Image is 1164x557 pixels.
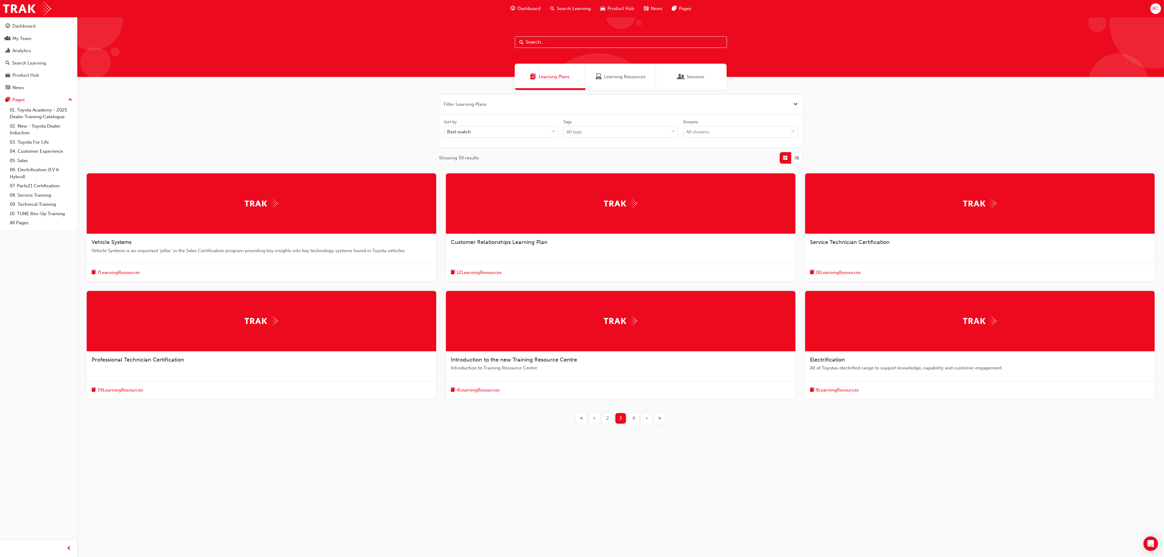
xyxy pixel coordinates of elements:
[687,73,704,80] span: Sessions
[451,269,455,276] span: book-icon
[12,60,46,67] div: Search Learning
[810,269,814,276] span: book-icon
[5,85,10,91] span: news-icon
[810,386,859,394] button: book-icon8LearningResources
[1143,536,1158,551] div: Open Intercom Messenger
[627,413,640,424] button: Page 4
[7,138,75,147] a: 03. Toyota For Life
[805,173,1155,281] a: TrakService Technician Certificationbook-icon16LearningResources
[92,269,96,276] span: book-icon
[5,73,10,78] span: car-icon
[97,269,140,276] span: 7 Learning Resources
[444,119,457,125] div: Sort by
[651,5,662,12] span: News
[3,2,51,15] img: Trak
[607,5,634,12] span: Product Hub
[451,356,577,363] span: Introduction to the new Training Resource Centre
[451,386,500,394] button: book-icon4LearningResources
[2,33,75,44] a: My Team
[5,36,10,42] span: people-icon
[575,413,588,424] button: First page
[686,128,709,135] div: All streams
[245,199,278,208] img: Trak
[446,291,795,399] a: TrakIntroduction to the new Training Resource CentreIntroduction to Training Resource Centrebook-...
[92,269,140,276] button: book-icon7LearningResources
[794,155,799,162] span: List
[810,365,1150,372] span: All of Toyotas electrified range to support knowledge, capability and customer engagement.
[550,5,554,12] span: search-icon
[519,39,523,46] span: Search
[7,200,75,209] a: 09. Technical Training
[563,119,572,125] div: Tags
[816,269,861,276] span: 16 Learning Resources
[447,128,471,135] div: Best match
[12,84,24,91] div: News
[12,96,25,103] div: Pages
[551,128,556,136] span: down-icon
[2,82,75,93] a: News
[567,128,582,135] div: All tags
[245,316,278,325] img: Trak
[679,5,691,12] span: Pages
[2,94,75,105] button: Pages
[619,415,622,422] span: 3
[92,247,431,254] span: Vehicle Systems is an important 'pillar' in the Sales Certification program providing key insight...
[517,5,540,12] span: Dashboard
[672,5,677,12] span: pages-icon
[68,96,72,104] span: up-icon
[5,48,10,54] span: chart-icon
[12,47,31,54] div: Analytics
[12,35,32,42] div: My Team
[640,413,653,424] button: Next page
[604,73,646,80] span: Learning Resources
[604,199,637,208] img: Trak
[2,45,75,56] a: Analytics
[2,19,75,94] button: DashboardMy TeamAnalyticsSearch LearningProduct HubNews
[658,415,661,422] span: »
[5,97,10,103] span: pages-icon
[92,356,184,363] span: Professional Technician Certification
[5,61,10,66] span: search-icon
[451,365,791,372] span: Introduction to Training Resource Centre
[7,165,75,181] a: 06. Electrification (EV & Hybrid)
[7,209,75,218] a: 10. TUNE Rev-Up Training
[793,101,798,108] button: Close the filter
[596,2,639,15] a: car-iconProduct Hub
[601,413,614,424] button: Page 2
[2,70,75,81] a: Product Hub
[2,58,75,69] a: Search Learning
[87,291,436,399] a: TrakProfessional Technician Certificationbook-icon39LearningResources
[606,415,609,422] span: 2
[671,128,675,136] span: down-icon
[557,5,591,12] span: Search Learning
[451,269,502,276] button: book-icon12LearningResources
[515,36,727,48] input: Search...
[7,147,75,156] a: 04. Customer Experience
[12,72,39,79] div: Product Hub
[580,415,583,422] span: «
[614,413,627,424] button: Page 3
[810,356,845,363] span: Electrification
[639,2,667,15] a: news-iconNews
[530,73,536,80] span: Learning Plans
[656,64,727,90] a: SessionsSessions
[451,239,547,245] span: Customer Relationships Learning Plan
[596,73,602,80] span: Learning Resources
[446,173,795,281] a: TrakCustomer Relationships Learning Planbook-icon12LearningResources
[7,191,75,200] a: 08. Service Training
[67,545,71,552] span: prev-icon
[92,386,143,394] button: book-icon39LearningResources
[2,21,75,32] a: Dashboard
[678,73,684,80] span: Sessions
[1150,3,1161,14] button: BC
[7,105,75,122] a: 01. Toyota Academy - 2025 Dealer Training Catalogue
[600,5,605,12] span: car-icon
[5,24,10,29] span: guage-icon
[816,387,859,394] span: 8 Learning Resources
[7,122,75,138] a: 02. New - Toyota Dealer Induction
[7,156,75,165] a: 05. Sales
[783,155,788,162] span: Grid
